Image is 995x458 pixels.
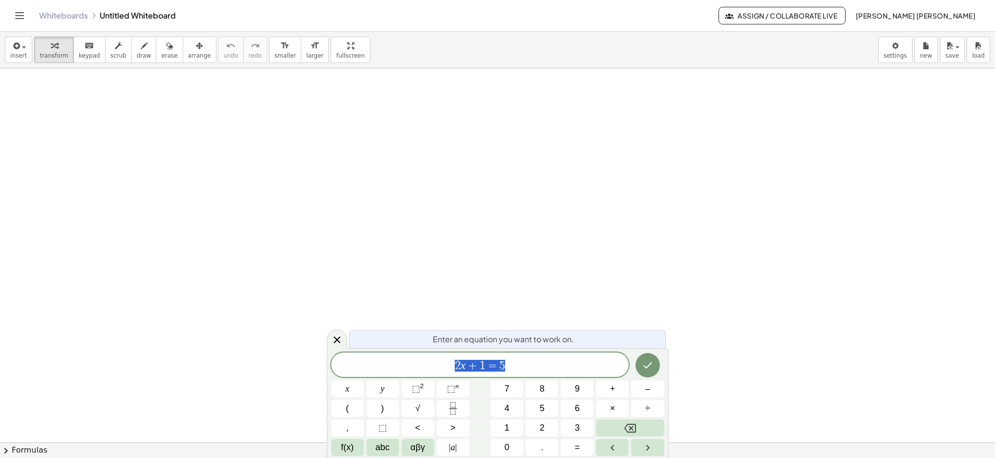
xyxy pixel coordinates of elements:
[5,37,32,63] button: insert
[541,441,543,454] span: .
[381,402,384,415] span: )
[884,52,907,59] span: settings
[345,382,349,396] span: x
[540,402,545,415] span: 5
[490,400,523,417] button: 4
[79,52,100,59] span: keypad
[561,380,593,397] button: 9
[719,7,846,24] button: Assign / Collaborate Live
[39,11,88,21] a: Whiteboards
[540,382,545,396] span: 8
[540,421,545,435] span: 2
[366,400,399,417] button: )
[575,421,580,435] span: 3
[526,419,558,437] button: 2
[878,37,912,63] button: settings
[631,400,664,417] button: Divide
[455,382,459,390] sup: n
[34,37,74,63] button: transform
[346,402,349,415] span: (
[110,52,127,59] span: scrub
[224,52,238,59] span: undo
[366,380,399,397] button: y
[855,11,975,20] span: [PERSON_NAME] [PERSON_NAME]
[575,441,580,454] span: =
[490,439,523,456] button: 0
[331,419,364,437] button: ,
[12,8,27,23] button: Toggle navigation
[336,52,364,59] span: fullscreen
[402,439,434,456] button: Greek alphabet
[161,52,177,59] span: erase
[420,382,424,390] sup: 2
[596,400,629,417] button: Times
[105,37,132,63] button: scrub
[447,384,455,394] span: ⬚
[346,421,349,435] span: ,
[402,419,434,437] button: Less than
[596,380,629,397] button: Plus
[505,402,509,415] span: 4
[415,402,420,415] span: √
[967,37,990,63] button: load
[610,382,615,396] span: +
[280,40,290,52] i: format_size
[137,52,151,59] span: draw
[449,442,451,452] span: |
[275,52,296,59] span: smaller
[645,382,650,396] span: –
[156,37,183,63] button: erase
[183,37,216,63] button: arrange
[437,419,469,437] button: Greater than
[455,442,457,452] span: |
[331,439,364,456] button: Functions
[331,400,364,417] button: (
[486,360,500,372] span: =
[455,360,461,372] span: 2
[847,7,983,24] button: [PERSON_NAME] [PERSON_NAME]
[376,441,390,454] span: abc
[341,441,354,454] span: f(x)
[433,333,574,345] span: Enter an equation you want to work on.
[526,380,558,397] button: 8
[450,421,456,435] span: >
[505,382,509,396] span: 7
[505,441,509,454] span: 0
[461,359,466,372] var: x
[526,439,558,456] button: .
[575,402,580,415] span: 6
[366,439,399,456] button: Alphabet
[188,52,211,59] span: arrange
[249,52,262,59] span: redo
[561,439,593,456] button: Equals
[635,353,660,377] button: Done
[499,360,505,372] span: 5
[379,421,387,435] span: ⬚
[437,380,469,397] button: Superscript
[381,382,384,396] span: y
[402,400,434,417] button: Square root
[131,37,157,63] button: draw
[437,400,469,417] button: Fraction
[85,40,94,52] i: keyboard
[310,40,319,52] i: format_size
[449,441,457,454] span: a
[727,11,838,20] span: Assign / Collaborate Live
[596,419,664,437] button: Backspace
[301,37,329,63] button: format_sizelarger
[412,384,420,394] span: ⬚
[596,439,629,456] button: Left arrow
[631,439,664,456] button: Right arrow
[645,402,650,415] span: ÷
[490,419,523,437] button: 1
[480,360,486,372] span: 1
[505,421,509,435] span: 1
[940,37,965,63] button: save
[10,52,27,59] span: insert
[40,52,68,59] span: transform
[466,360,480,372] span: +
[945,52,959,59] span: save
[243,37,267,63] button: redoredo
[415,421,421,435] span: <
[610,402,615,415] span: ×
